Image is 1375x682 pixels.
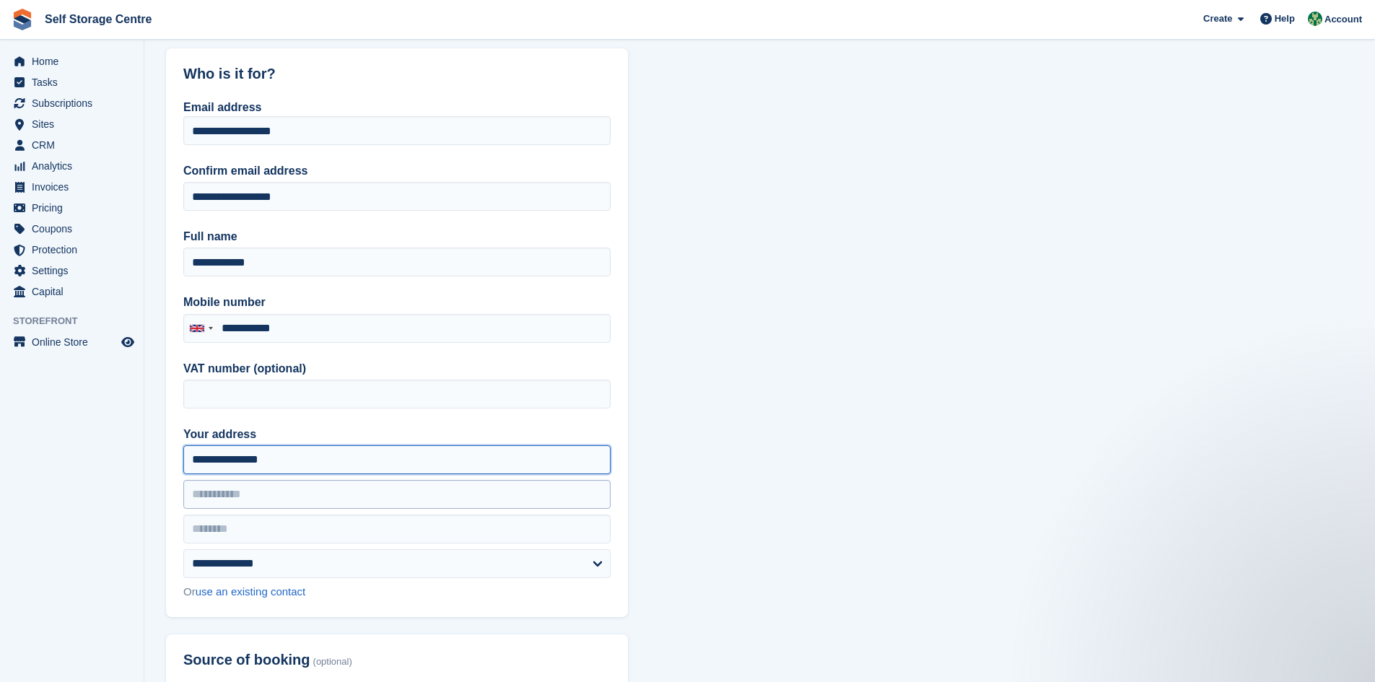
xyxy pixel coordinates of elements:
[7,135,136,155] a: menu
[183,66,611,82] h2: Who is it for?
[183,584,611,600] div: Or
[32,177,118,197] span: Invoices
[1275,12,1295,26] span: Help
[184,315,217,342] div: United Kingdom: +44
[32,281,118,302] span: Capital
[32,198,118,218] span: Pricing
[313,657,352,668] span: (optional)
[7,198,136,218] a: menu
[32,156,118,176] span: Analytics
[32,114,118,134] span: Sites
[7,332,136,352] a: menu
[32,93,118,113] span: Subscriptions
[7,281,136,302] a: menu
[32,72,118,92] span: Tasks
[119,333,136,351] a: Preview store
[7,261,136,281] a: menu
[196,585,306,598] a: use an existing contact
[39,7,157,31] a: Self Storage Centre
[32,51,118,71] span: Home
[32,261,118,281] span: Settings
[183,101,262,113] label: Email address
[1308,12,1322,26] img: Neil Taylor
[32,240,118,260] span: Protection
[183,652,310,668] span: Source of booking
[183,228,611,245] label: Full name
[7,72,136,92] a: menu
[32,219,118,239] span: Coupons
[1203,12,1232,26] span: Create
[183,360,611,377] label: VAT number (optional)
[183,294,611,311] label: Mobile number
[183,162,611,180] label: Confirm email address
[13,314,144,328] span: Storefront
[12,9,33,30] img: stora-icon-8386f47178a22dfd0bd8f6a31ec36ba5ce8667c1dd55bd0f319d3a0aa187defe.svg
[7,240,136,260] a: menu
[32,332,118,352] span: Online Store
[1324,12,1362,27] span: Account
[32,135,118,155] span: CRM
[7,177,136,197] a: menu
[183,426,611,443] label: Your address
[7,51,136,71] a: menu
[7,156,136,176] a: menu
[7,219,136,239] a: menu
[7,93,136,113] a: menu
[7,114,136,134] a: menu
